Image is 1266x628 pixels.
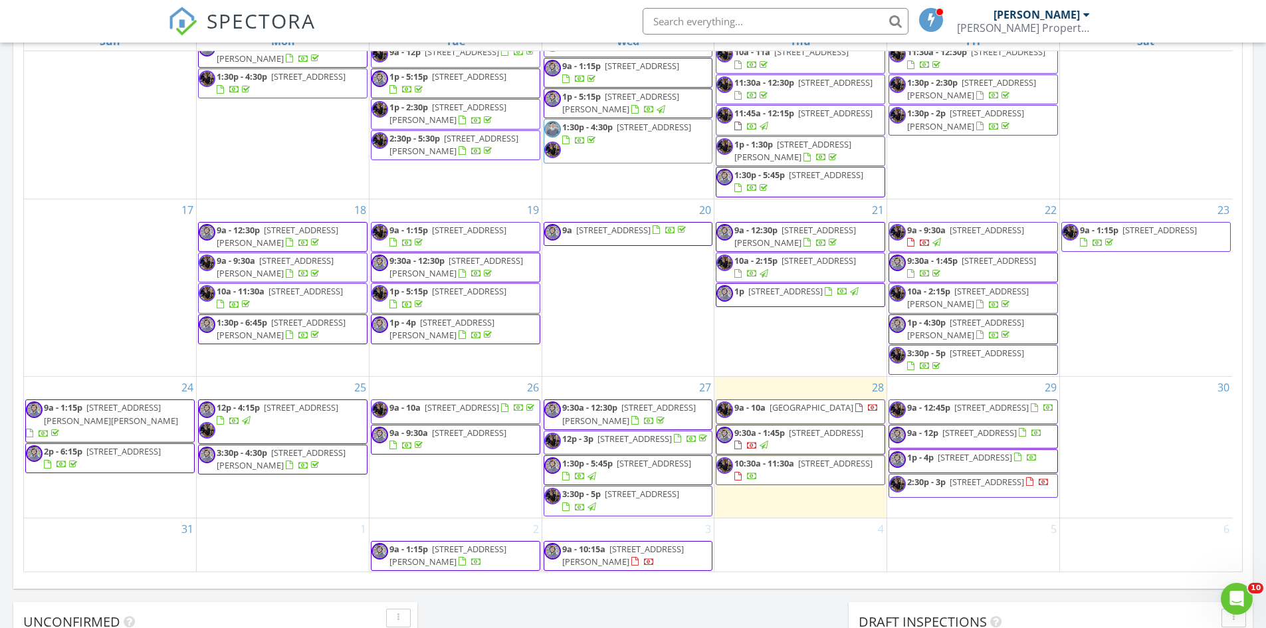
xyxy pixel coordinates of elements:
[371,255,388,271] img: mg633021.jpeg
[389,285,428,297] span: 1p - 5:15p
[907,476,946,488] span: 2:30p - 3p
[1215,377,1232,398] a: Go to August 30, 2025
[716,107,733,124] img: img_7986.jpeg
[371,101,388,118] img: img_7986.jpeg
[179,377,196,398] a: Go to August 24, 2025
[869,377,887,398] a: Go to August 28, 2025
[389,70,428,82] span: 1p - 5:15p
[734,46,849,70] a: 10a - 11a [STREET_ADDRESS]
[371,130,540,160] a: 2:30p - 5:30p [STREET_ADDRESS][PERSON_NAME]
[389,401,421,413] span: 9a - 10a
[217,224,338,249] span: [STREET_ADDRESS][PERSON_NAME]
[716,222,885,252] a: 9a - 12:30p [STREET_ADDRESS][PERSON_NAME]
[271,70,346,82] span: [STREET_ADDRESS]
[734,401,879,413] a: 9a - 10a [GEOGRAPHIC_DATA]
[938,451,1012,463] span: [STREET_ADDRESS]
[542,199,714,377] td: Go to August 20, 2025
[734,169,863,193] a: 1:30p - 5:45p [STREET_ADDRESS]
[371,46,388,62] img: img_7986.jpeg
[716,283,885,307] a: 1p [STREET_ADDRESS]
[217,40,346,64] a: 1:30p - 5:45p [STREET_ADDRESS][PERSON_NAME]
[389,285,506,310] a: 1p - 5:15p [STREET_ADDRESS]
[207,7,316,35] span: SPECTORA
[889,283,1058,313] a: 10a - 2:15p [STREET_ADDRESS][PERSON_NAME]
[907,476,1049,488] a: 2:30p - 3p [STREET_ADDRESS]
[542,377,714,518] td: Go to August 27, 2025
[907,224,946,236] span: 9a - 9:30a
[544,486,713,516] a: 3:30p - 5p [STREET_ADDRESS]
[44,401,178,426] span: [STREET_ADDRESS][PERSON_NAME][PERSON_NAME]
[369,199,542,377] td: Go to August 19, 2025
[199,255,215,271] img: img_7986.jpeg
[197,377,369,518] td: Go to August 25, 2025
[889,44,1058,74] a: 11:30a - 12:30p [STREET_ADDRESS]
[389,101,506,126] span: [STREET_ADDRESS][PERSON_NAME]
[389,316,416,328] span: 1p - 4p
[389,255,523,279] span: [STREET_ADDRESS][PERSON_NAME]
[716,46,733,62] img: img_7986.jpeg
[734,457,794,469] span: 10:30a - 11:30a
[371,99,540,129] a: 1p - 2:30p [STREET_ADDRESS][PERSON_NAME]
[544,222,713,246] a: 9a [STREET_ADDRESS]
[716,105,885,135] a: 11:45a - 12:15p [STREET_ADDRESS]
[562,401,696,426] span: [STREET_ADDRESS][PERSON_NAME]
[889,314,1058,344] a: 1p - 4:30p [STREET_ADDRESS][PERSON_NAME]
[716,253,885,282] a: 10a - 2:15p [STREET_ADDRESS]
[44,445,82,457] span: 2p - 6:15p
[734,224,856,249] span: [STREET_ADDRESS][PERSON_NAME]
[889,107,906,124] img: img_7986.jpeg
[562,60,601,72] span: 9a - 1:15p
[199,316,215,333] img: mg633021.jpeg
[371,68,540,98] a: 1p - 5:15p [STREET_ADDRESS]
[907,427,938,439] span: 9a - 12p
[217,255,255,266] span: 9a - 9:30a
[198,445,368,474] a: 3:30p - 4:30p [STREET_ADDRESS][PERSON_NAME]
[734,138,851,163] span: [STREET_ADDRESS][PERSON_NAME]
[907,76,958,88] span: 1:30p - 2:30p
[544,433,561,449] img: img_7986.jpeg
[168,7,197,36] img: The Best Home Inspection Software - Spectora
[954,401,1029,413] span: [STREET_ADDRESS]
[389,101,428,113] span: 1p - 2:30p
[389,132,518,157] span: [STREET_ADDRESS][PERSON_NAME]
[217,447,267,459] span: 3:30p - 4:30p
[371,283,540,313] a: 1p - 5:15p [STREET_ADDRESS]
[25,399,195,443] a: 9a - 1:15p [STREET_ADDRESS][PERSON_NAME][PERSON_NAME]
[714,377,887,518] td: Go to August 28, 2025
[217,447,346,471] a: 3:30p - 4:30p [STREET_ADDRESS][PERSON_NAME]
[734,224,856,249] a: 9a - 12:30p [STREET_ADDRESS][PERSON_NAME]
[734,46,770,58] span: 10a - 11a
[371,44,540,68] a: 9a - 12p [STREET_ADDRESS]
[1061,222,1231,252] a: 9a - 1:15p [STREET_ADDRESS]
[371,222,540,252] a: 9a - 1:15p [STREET_ADDRESS]
[24,199,197,377] td: Go to August 17, 2025
[889,427,906,443] img: mg633021.jpeg
[734,255,856,279] a: 10a - 2:15p [STREET_ADDRESS]
[889,255,906,271] img: mg633021.jpeg
[1059,199,1232,377] td: Go to August 23, 2025
[798,457,873,469] span: [STREET_ADDRESS]
[907,451,1037,463] a: 1p - 4p [STREET_ADDRESS]
[389,401,537,413] a: 9a - 10a [STREET_ADDRESS]
[617,121,691,133] span: [STREET_ADDRESS]
[798,107,873,119] span: [STREET_ADDRESS]
[544,399,713,429] a: 9:30a - 12:30p [STREET_ADDRESS][PERSON_NAME]
[734,138,851,163] a: 1p - 1:30p [STREET_ADDRESS][PERSON_NAME]
[544,142,561,158] img: img_7986.jpeg
[907,347,946,359] span: 3:30p - 5p
[562,224,688,236] a: 9a [STREET_ADDRESS]
[198,314,368,344] a: 1:30p - 6:45p [STREET_ADDRESS][PERSON_NAME]
[907,255,958,266] span: 9:30a - 1:45p
[371,401,388,418] img: img_7986.jpeg
[389,224,428,236] span: 9a - 1:15p
[716,285,733,302] img: mg633021.jpeg
[198,68,368,98] a: 1:30p - 4:30p [STREET_ADDRESS]
[389,224,506,249] a: 9a - 1:15p [STREET_ADDRESS]
[371,132,388,149] img: img_7986.jpeg
[734,107,794,119] span: 11:45a - 12:15p
[389,46,537,58] a: 9a - 12p [STREET_ADDRESS]
[562,60,679,84] a: 9a - 1:15p [STREET_ADDRESS]
[371,399,540,423] a: 9a - 10a [STREET_ADDRESS]
[734,107,873,132] a: 11:45a - 12:15p [STREET_ADDRESS]
[716,136,885,166] a: 1p - 1:30p [STREET_ADDRESS][PERSON_NAME]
